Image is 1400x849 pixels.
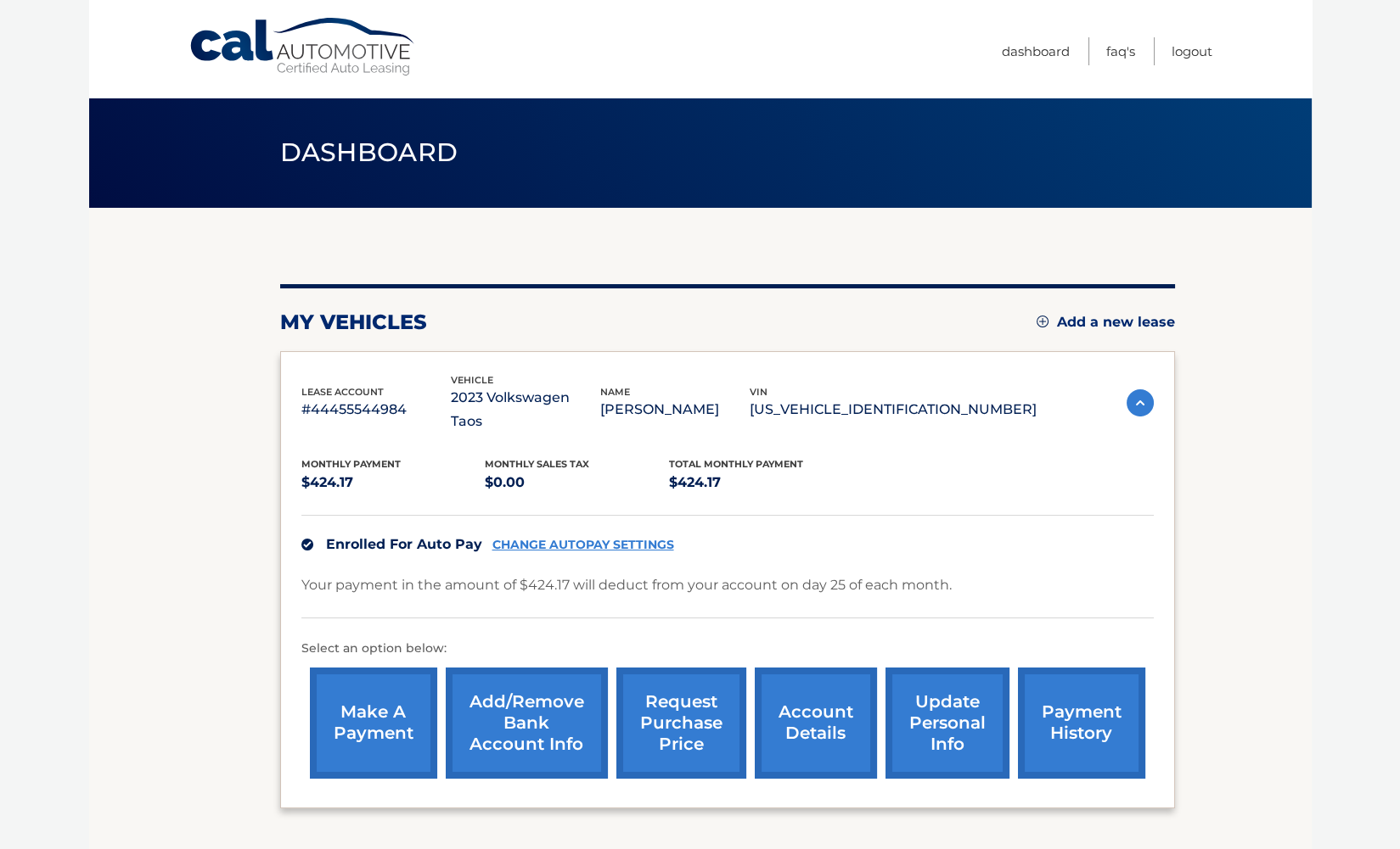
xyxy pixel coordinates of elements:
[451,386,600,433] p: 2023 Volkswagen Taos
[669,458,803,470] span: Total Monthly Payment
[1037,314,1175,331] a: Add a new lease
[188,17,418,77] a: Cal Automotive
[669,471,853,494] p: $424.17
[1018,667,1145,779] a: payment history
[750,398,1037,422] p: [US_VEHICLE_IDENTIFICATION_NUMBER]
[310,667,437,779] a: make a payment
[280,310,427,335] h2: my vehicles
[301,386,384,398] span: lease account
[492,538,674,552] a: CHANGE AUTOPAY SETTINGS
[326,536,482,552] span: Enrolled For Auto Pay
[1127,389,1154,416] img: accordion-active.svg
[1106,37,1135,65] a: FAQ's
[301,458,401,470] span: Monthly Payment
[886,667,1009,779] a: update personal info
[485,471,669,494] p: $0.00
[1172,37,1212,65] a: Logout
[1002,37,1070,65] a: Dashboard
[600,398,750,422] p: [PERSON_NAME]
[600,386,630,398] span: name
[1037,316,1049,327] img: add.svg
[485,458,589,470] span: Monthly sales Tax
[301,471,486,494] p: $424.17
[446,667,608,779] a: Add/Remove bank account info
[301,539,313,550] img: check.svg
[301,639,1154,659] p: Select an option below:
[301,398,451,422] p: #44455544984
[616,667,746,779] a: request purchase price
[451,374,493,386] span: vehicle
[301,573,952,597] p: Your payment in the amount of $424.17 will deduct from your account on day 25 of each month.
[755,667,877,779] a: account details
[280,137,458,168] span: Dashboard
[750,386,767,398] span: vin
